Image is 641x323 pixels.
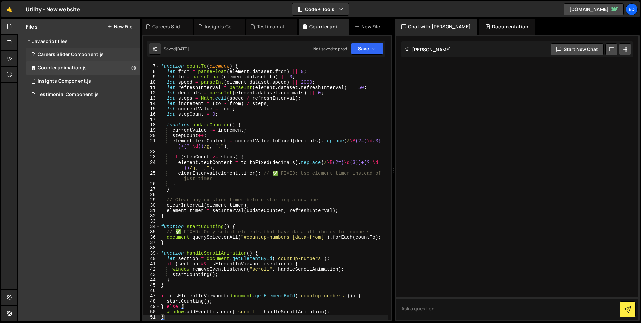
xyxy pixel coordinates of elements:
div: 22 [143,149,160,154]
div: Chat with [PERSON_NAME] [395,19,477,35]
div: 12 [143,90,160,96]
div: 44 [143,277,160,283]
div: 16434/44509.js [26,61,140,75]
div: 21 [143,138,160,149]
div: 33 [143,219,160,224]
div: 26 [143,181,160,187]
a: Ed [626,3,638,15]
button: Start new chat [551,43,604,55]
div: 16434/44513.js [26,75,140,88]
div: 19 [143,128,160,133]
button: New File [107,24,132,29]
div: 30 [143,203,160,208]
div: 27 [143,187,160,192]
div: Counter animation.js [309,23,341,30]
div: 39 [143,251,160,256]
div: 14 [143,101,160,106]
div: Documentation [479,19,535,35]
div: 35 [143,229,160,235]
div: 47 [143,293,160,299]
div: 25 [143,171,160,181]
h2: Files [26,23,38,30]
div: 28 [143,192,160,197]
h2: [PERSON_NAME] [405,46,451,53]
div: [DATE] [176,46,189,52]
div: 16434/44510.js [26,88,140,101]
div: 17 [143,117,160,122]
div: 9 [143,74,160,80]
div: 20 [143,133,160,138]
div: 41 [143,261,160,267]
div: 42 [143,267,160,272]
div: 51 [143,315,160,320]
div: New File [355,23,383,30]
div: 8 [143,69,160,74]
div: 11 [143,85,160,90]
div: 23 [143,154,160,160]
div: Saved [164,46,189,52]
div: Testimonial Component.js [38,92,99,98]
div: Javascript files [18,35,140,48]
span: 1 [31,66,35,71]
div: 13 [143,96,160,101]
div: 34 [143,224,160,229]
div: 16434/44766.js [26,48,140,61]
div: 40 [143,256,160,261]
div: 16 [143,112,160,117]
div: 31 [143,208,160,213]
div: 24 [143,160,160,171]
div: 29 [143,197,160,203]
div: 38 [143,245,160,251]
div: 43 [143,272,160,277]
div: 46 [143,288,160,293]
div: 18 [143,122,160,128]
div: 37 [143,240,160,245]
a: [DOMAIN_NAME] [564,3,624,15]
span: 1 [31,53,35,58]
div: 7 [143,64,160,69]
div: 32 [143,213,160,219]
div: 10 [143,80,160,85]
div: Careers Slider Component.js [152,23,185,30]
a: 🤙 [1,1,18,17]
div: Counter animation.js [38,65,87,71]
div: 45 [143,283,160,288]
div: Careers Slider Component.js [38,52,104,58]
div: 15 [143,106,160,112]
button: Save [351,43,383,55]
div: 48 [143,299,160,304]
div: Testimonial Component.js [257,23,289,30]
div: Utility - New website [26,5,80,13]
div: 49 [143,304,160,309]
div: 50 [143,309,160,315]
div: Insights Component.js [38,78,91,84]
div: Not saved to prod [313,46,347,52]
button: Code + Tools [292,3,349,15]
div: Insights Component.js [205,23,237,30]
div: 36 [143,235,160,240]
